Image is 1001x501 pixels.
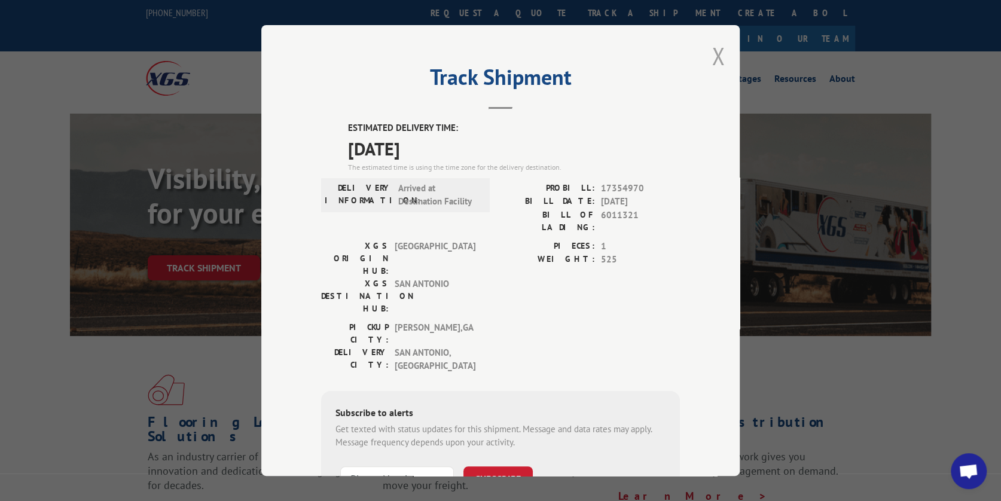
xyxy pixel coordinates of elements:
[325,181,392,208] label: DELIVERY INFORMATION:
[712,40,725,72] button: Close modal
[398,181,479,208] span: Arrived at Destination Facility
[348,121,680,135] label: ESTIMATED DELIVERY TIME:
[321,277,389,314] label: XGS DESTINATION HUB:
[321,69,680,91] h2: Track Shipment
[395,239,475,277] span: [GEOGRAPHIC_DATA]
[395,346,475,372] span: SAN ANTONIO , [GEOGRAPHIC_DATA]
[601,181,680,195] span: 17354970
[500,208,595,233] label: BILL OF LADING:
[601,239,680,253] span: 1
[348,135,680,161] span: [DATE]
[335,422,666,449] div: Get texted with status updates for this shipment. Message and data rates may apply. Message frequ...
[500,181,595,195] label: PROBILL:
[601,195,680,209] span: [DATE]
[340,466,454,491] input: Phone Number
[395,277,475,314] span: SAN ANTONIO
[321,346,389,372] label: DELIVERY CITY:
[601,253,680,267] span: 525
[348,161,680,172] div: The estimated time is using the time zone for the delivery destination.
[463,466,533,491] button: SUBSCRIBE
[951,453,987,489] div: Open chat
[500,239,595,253] label: PIECES:
[500,195,595,209] label: BILL DATE:
[321,239,389,277] label: XGS ORIGIN HUB:
[395,320,475,346] span: [PERSON_NAME] , GA
[601,208,680,233] span: 6011321
[321,320,389,346] label: PICKUP CITY:
[500,253,595,267] label: WEIGHT:
[335,405,666,422] div: Subscribe to alerts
